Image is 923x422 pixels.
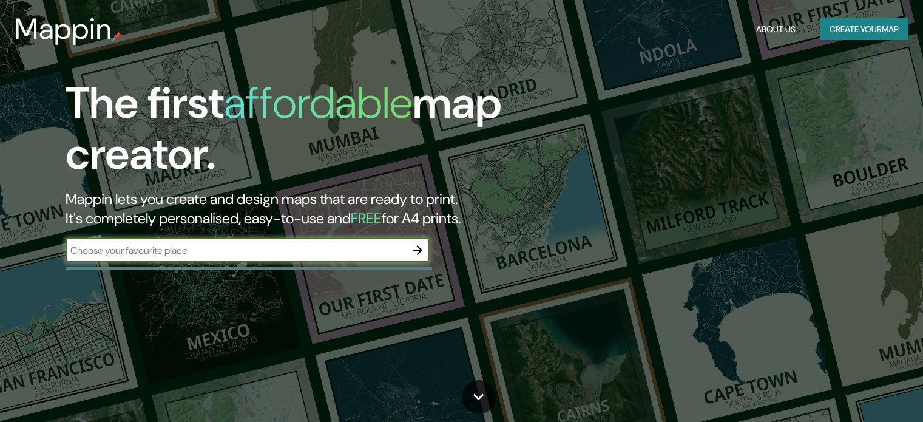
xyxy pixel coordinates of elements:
h5: FREE [351,209,382,228]
button: About Us [751,18,800,41]
h3: Mappin [15,12,112,46]
img: mappin-pin [112,32,122,41]
input: Choose your favourite place [66,243,405,257]
h1: affordable [224,75,413,131]
h2: Mappin lets you create and design maps that are ready to print. It's completely personalised, eas... [66,189,527,228]
button: Create yourmap [820,18,908,41]
h1: The first map creator. [66,78,527,189]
